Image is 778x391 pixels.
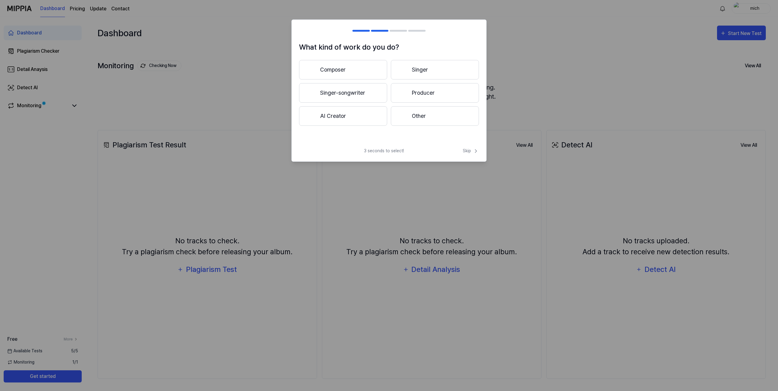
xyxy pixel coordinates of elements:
[462,148,479,154] button: Skip
[299,60,387,79] button: Composer
[463,148,479,154] span: Skip
[391,83,479,103] button: Producer
[299,83,387,103] button: Singer-songwriter
[364,148,404,154] span: 3 seconds to select!
[391,60,479,79] button: Singer
[299,106,387,126] button: AI Creator
[391,106,479,126] button: Other
[299,42,479,53] h1: What kind of work do you do?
